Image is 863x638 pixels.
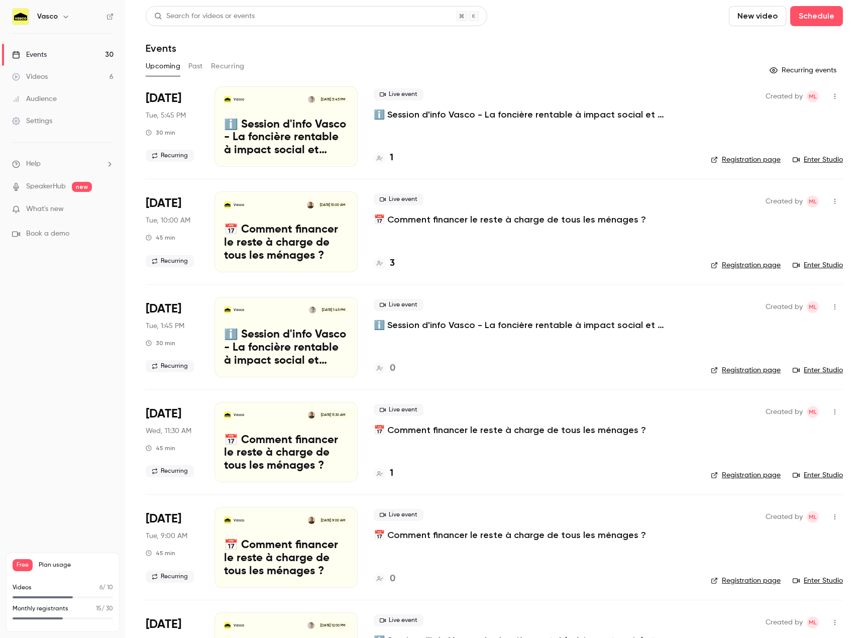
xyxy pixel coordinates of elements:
h4: 1 [390,467,393,480]
span: Marin Lemay [807,90,819,102]
span: Created by [766,616,803,628]
p: 📅 Comment financer le reste à charge de tous les ménages ? [224,224,348,262]
a: Enter Studio [793,470,843,480]
span: [DATE] 11:30 AM [317,411,348,418]
span: [DATE] 12:00 PM [317,622,348,629]
span: Live event [374,614,423,626]
span: Live event [374,299,423,311]
button: Recurring [211,58,245,74]
p: Vasco [234,623,244,628]
p: 📅 Comment financer le reste à charge de tous les ménages ? [224,539,348,578]
li: help-dropdown-opener [12,159,114,169]
span: Recurring [146,150,194,162]
div: Nov 4 Tue, 9:00 AM (Europe/Paris) [146,507,198,587]
a: 0 [374,362,395,375]
span: Created by [766,195,803,207]
a: Enter Studio [793,155,843,165]
h6: Vasco [37,12,58,22]
h1: Events [146,42,176,54]
p: / 30 [96,604,113,613]
img: Mathieu Guerchoux [309,306,316,313]
a: Registration page [711,365,781,375]
p: Vasco [234,518,244,523]
span: Created by [766,90,803,102]
span: Marin Lemay [807,616,819,628]
a: 📅 Comment financer le reste à charge de tous les ménages ? [374,424,646,436]
a: Enter Studio [793,365,843,375]
span: Marin Lemay [807,195,819,207]
a: Registration page [711,260,781,270]
a: 📅 Comment financer le reste à charge de tous les ménages ?VascoSébastien Prot[DATE] 10:00 AM📅 Com... [214,191,358,272]
h4: 0 [390,572,395,586]
p: Videos [13,583,32,592]
button: Schedule [790,6,843,26]
a: SpeakerHub [26,181,66,192]
div: Videos [12,72,48,82]
span: ML [809,195,817,207]
span: Recurring [146,360,194,372]
a: ℹ️ Session d'info Vasco - La foncière rentable à impact social et environnemental [374,319,675,331]
img: ℹ️ Session d'info Vasco - La foncière rentable à impact social et environnemental [224,96,231,103]
a: Enter Studio [793,576,843,586]
span: [DATE] [146,406,181,422]
span: [DATE] 10:00 AM [316,201,348,208]
p: Vasco [234,412,244,417]
span: Wed, 11:30 AM [146,426,191,436]
span: Created by [766,301,803,313]
span: Live event [374,509,423,521]
span: new [72,182,92,192]
div: Settings [12,116,52,126]
span: Book a demo [26,229,69,239]
iframe: Noticeable Trigger [101,205,114,214]
span: Live event [374,88,423,100]
span: Tue, 5:45 PM [146,111,186,121]
span: [DATE] [146,90,181,107]
img: ℹ️ Session d'info Vasco - La foncière rentable à impact social et environnemental [224,622,231,629]
span: [DATE] [146,301,181,317]
span: 6 [99,585,102,591]
span: [DATE] 9:00 AM [317,516,348,523]
span: Tue, 1:45 PM [146,321,184,331]
span: [DATE] [146,195,181,211]
span: ML [809,90,817,102]
p: / 10 [99,583,113,592]
p: ℹ️ Session d'info Vasco - La foncière rentable à impact social et environnemental [224,329,348,367]
h4: 0 [390,362,395,375]
a: 0 [374,572,395,586]
a: ℹ️ Session d'info Vasco - La foncière rentable à impact social et environnemental [374,109,675,121]
a: 3 [374,257,395,270]
span: Live event [374,193,423,205]
span: Recurring [146,465,194,477]
img: ℹ️ Session d'info Vasco - La foncière rentable à impact social et environnemental [224,306,231,313]
span: Tue, 9:00 AM [146,531,187,541]
a: 📅 Comment financer le reste à charge de tous les ménages ? [374,529,646,541]
p: Vasco [234,307,244,312]
span: Created by [766,406,803,418]
span: ML [809,511,817,523]
a: ℹ️ Session d'info Vasco - La foncière rentable à impact social et environnementalVascoMathieu Gue... [214,86,358,167]
img: Vasco [13,9,29,25]
a: 1 [374,151,393,165]
span: Help [26,159,41,169]
span: Live event [374,404,423,416]
span: Marin Lemay [807,301,819,313]
a: Enter Studio [793,260,843,270]
span: Plan usage [39,561,113,569]
div: Search for videos or events [154,11,255,22]
div: Events [12,50,47,60]
div: 30 min [146,129,175,137]
button: Past [188,58,203,74]
img: 📅 Comment financer le reste à charge de tous les ménages ? [224,516,231,523]
span: Free [13,559,33,571]
img: Mathieu Guerchoux [307,622,314,629]
div: Oct 21 Tue, 10:00 AM (Europe/Paris) [146,191,198,272]
span: Recurring [146,571,194,583]
a: 1 [374,467,393,480]
p: 📅 Comment financer le reste à charge de tous les ménages ? [374,214,646,226]
span: ML [809,616,817,628]
div: 45 min [146,549,175,557]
